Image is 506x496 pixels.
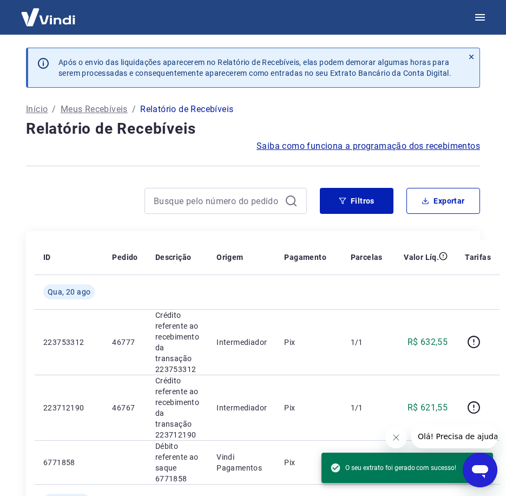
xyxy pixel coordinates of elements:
[112,402,137,413] p: 46767
[43,457,95,468] p: 6771858
[132,103,136,116] p: /
[257,140,480,153] a: Saiba como funciona a programação dos recebimentos
[52,103,56,116] p: /
[140,103,233,116] p: Relatório de Recebíveis
[155,441,199,484] p: Débito referente ao saque 6771858
[155,375,199,440] p: Crédito referente ao recebimento da transação 223712190
[330,462,456,473] span: O seu extrato foi gerado com sucesso!
[408,336,448,349] p: R$ 632,55
[155,310,199,375] p: Crédito referente ao recebimento da transação 223753312
[26,103,48,116] a: Início
[408,401,448,414] p: R$ 621,55
[351,402,383,413] p: 1/1
[284,457,333,468] p: Pix
[155,252,192,263] p: Descrição
[13,1,83,34] img: Vindi
[465,252,491,263] p: Tarifas
[216,337,267,348] p: Intermediador
[385,427,407,448] iframe: Fechar mensagem
[43,402,95,413] p: 223712190
[112,337,137,348] p: 46777
[351,337,383,348] p: 1/1
[404,252,439,263] p: Valor Líq.
[400,449,448,475] p: -R$ 1.806,79
[26,118,480,140] h4: Relatório de Recebíveis
[406,188,480,214] button: Exportar
[43,252,51,263] p: ID
[58,57,455,79] p: Após o envio das liquidações aparecerem no Relatório de Recebíveis, elas podem demorar algumas ho...
[216,252,243,263] p: Origem
[351,252,383,263] p: Parcelas
[284,402,333,413] p: Pix
[48,286,90,297] span: Qua, 20 ago
[112,252,137,263] p: Pedido
[320,188,393,214] button: Filtros
[6,8,91,16] span: Olá! Precisa de ajuda?
[284,337,333,348] p: Pix
[61,103,128,116] a: Meus Recebíveis
[43,337,95,348] p: 223753312
[154,193,280,209] input: Busque pelo número do pedido
[284,252,326,263] p: Pagamento
[463,453,497,487] iframe: Botão para abrir a janela de mensagens
[411,425,497,448] iframe: Mensagem da empresa
[216,402,267,413] p: Intermediador
[216,452,267,473] p: Vindi Pagamentos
